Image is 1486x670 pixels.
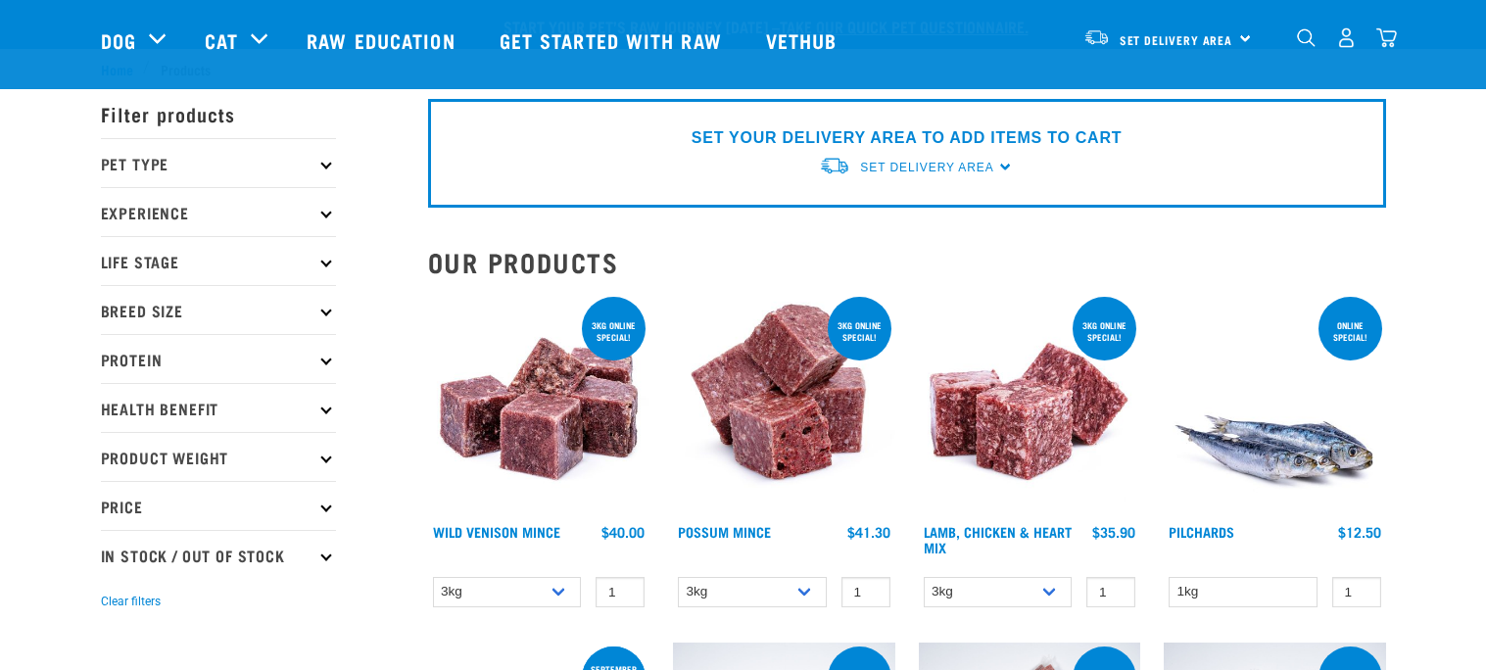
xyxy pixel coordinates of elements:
[746,1,862,79] a: Vethub
[1120,36,1233,43] span: Set Delivery Area
[1332,577,1381,607] input: 1
[819,156,850,176] img: van-moving.png
[101,334,336,383] p: Protein
[101,187,336,236] p: Experience
[847,524,890,540] div: $41.30
[287,1,479,79] a: Raw Education
[828,311,891,352] div: 3kg online special!
[678,528,771,535] a: Possum Mince
[860,161,993,174] span: Set Delivery Area
[1297,28,1316,47] img: home-icon-1@2x.png
[101,481,336,530] p: Price
[101,593,161,610] button: Clear filters
[1073,311,1136,352] div: 3kg online special!
[582,311,646,352] div: 3kg online special!
[1376,27,1397,48] img: home-icon@2x.png
[433,528,560,535] a: Wild Venison Mince
[841,577,890,607] input: 1
[101,285,336,334] p: Breed Size
[101,432,336,481] p: Product Weight
[673,293,895,515] img: 1102 Possum Mince 01
[919,293,1141,515] img: 1124 Lamb Chicken Heart Mix 01
[101,530,336,579] p: In Stock / Out Of Stock
[101,383,336,432] p: Health Benefit
[1092,524,1135,540] div: $35.90
[101,138,336,187] p: Pet Type
[428,247,1386,277] h2: Our Products
[1169,528,1234,535] a: Pilchards
[601,524,645,540] div: $40.00
[1083,28,1110,46] img: van-moving.png
[101,25,136,55] a: Dog
[1086,577,1135,607] input: 1
[101,236,336,285] p: Life Stage
[205,25,238,55] a: Cat
[1338,524,1381,540] div: $12.50
[692,126,1122,150] p: SET YOUR DELIVERY AREA TO ADD ITEMS TO CART
[428,293,650,515] img: Pile Of Cubed Wild Venison Mince For Pets
[101,89,336,138] p: Filter products
[1336,27,1357,48] img: user.png
[480,1,746,79] a: Get started with Raw
[1318,311,1382,352] div: ONLINE SPECIAL!
[1164,293,1386,515] img: Four Whole Pilchards
[596,577,645,607] input: 1
[924,528,1072,550] a: Lamb, Chicken & Heart Mix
